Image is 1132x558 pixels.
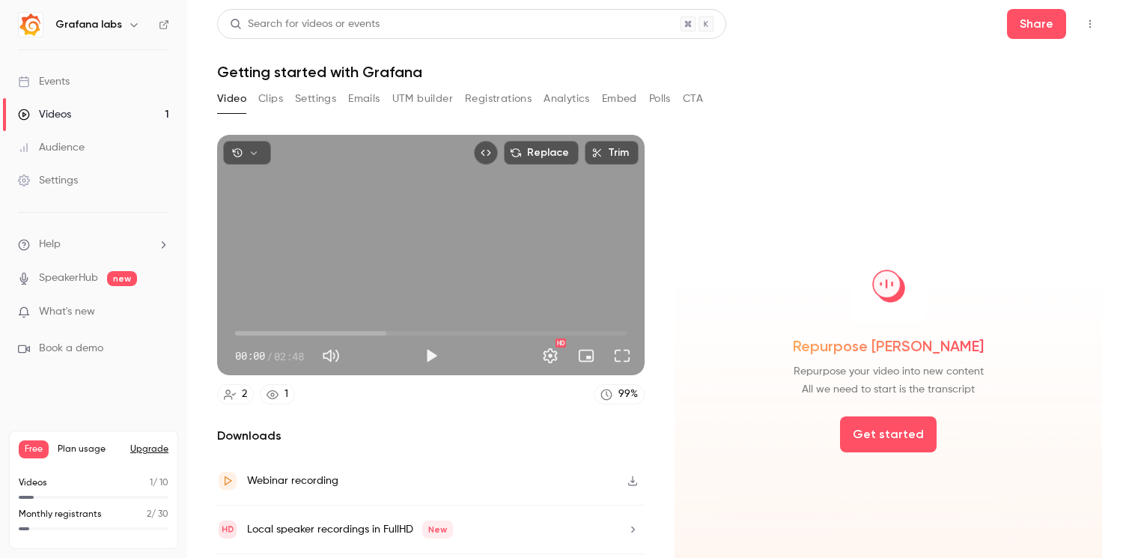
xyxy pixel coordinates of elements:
p: Videos [19,476,47,490]
span: new [107,271,137,286]
span: Help [39,237,61,252]
button: Turn on miniplayer [571,341,601,371]
iframe: Noticeable Trigger [151,306,169,319]
h6: Grafana labs [55,17,122,32]
button: Settings [535,341,565,371]
h2: Downloads [217,427,645,445]
button: Get started [840,416,937,452]
span: 2 [147,510,151,519]
button: Polls [649,87,671,111]
button: Share [1007,9,1066,39]
div: 1 [284,386,288,402]
a: 1 [260,384,295,404]
p: / 30 [147,508,168,521]
a: SpeakerHub [39,270,98,286]
div: Events [18,74,70,89]
span: Book a demo [39,341,103,357]
button: Play [416,341,446,371]
img: Grafana labs [19,13,43,37]
div: 2 [242,386,247,402]
li: help-dropdown-opener [18,237,169,252]
span: 1 [150,479,153,488]
button: Emails [348,87,380,111]
span: 00:00 [235,348,265,364]
button: Settings [295,87,336,111]
span: 02:48 [274,348,304,364]
button: UTM builder [392,87,453,111]
a: 2 [217,384,254,404]
button: Analytics [544,87,590,111]
span: What's new [39,304,95,320]
button: Registrations [465,87,532,111]
button: Embed [602,87,637,111]
p: / 10 [150,476,168,490]
div: Settings [18,173,78,188]
span: Plan usage [58,443,121,455]
p: Monthly registrants [19,508,102,521]
div: Videos [18,107,71,122]
button: Replace [504,141,579,165]
div: 99 % [618,386,638,402]
div: 00:00 [235,348,304,364]
button: Trim [585,141,639,165]
button: Embed video [474,141,498,165]
span: / [267,348,273,364]
button: CTA [683,87,703,111]
div: Webinar recording [247,472,338,490]
button: Mute [316,341,346,371]
div: Search for videos or events [230,16,380,32]
span: Repurpose your video into new content All we need to start is the transcript [794,363,984,398]
span: Free [19,440,49,458]
h1: Getting started with Grafana [217,63,1102,81]
a: 99% [594,384,645,404]
button: Clips [258,87,283,111]
button: Full screen [607,341,637,371]
span: Repurpose [PERSON_NAME] [793,336,984,357]
button: Upgrade [130,443,168,455]
span: New [422,521,453,539]
div: HD [556,339,566,348]
button: Top Bar Actions [1078,12,1102,36]
button: Video [217,87,246,111]
div: Local speaker recordings in FullHD [247,521,453,539]
div: Audience [18,140,85,155]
